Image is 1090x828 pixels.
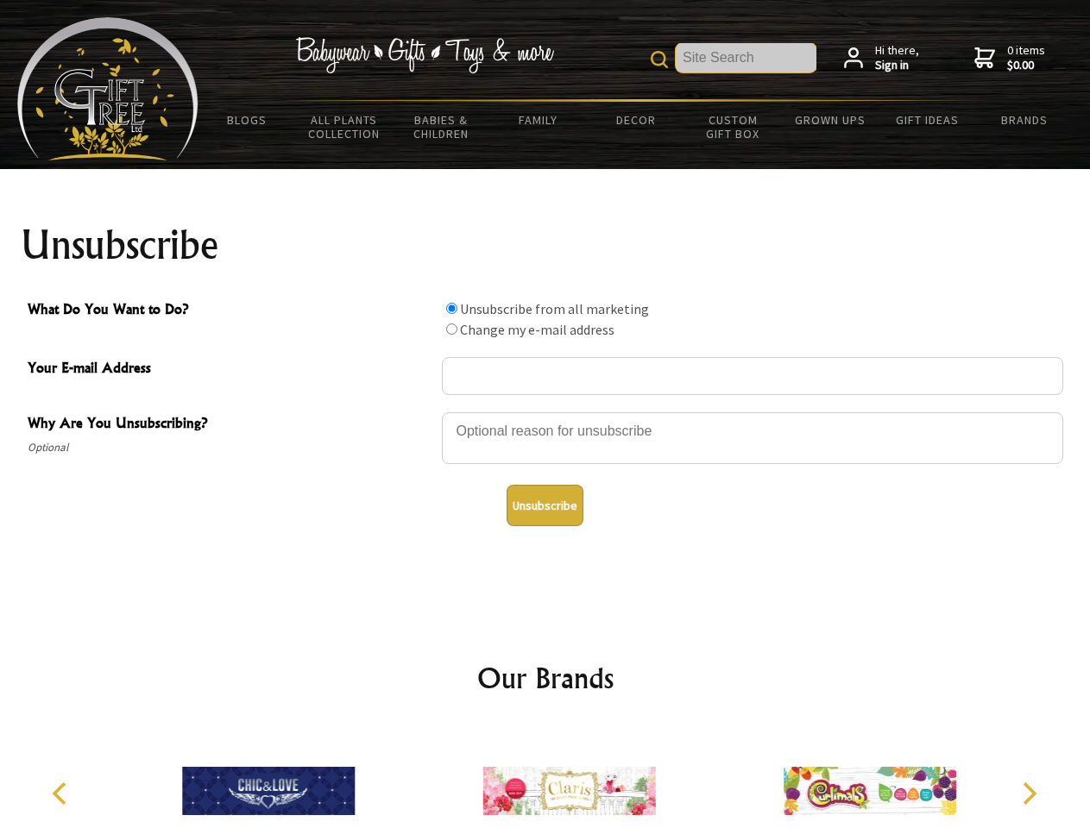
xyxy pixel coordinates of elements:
a: All Plants Collection [296,102,394,152]
a: Custom Gift Box [684,102,782,152]
span: 0 items [1007,42,1045,73]
a: Decor [587,102,684,138]
a: Grown Ups [781,102,879,138]
span: Optional [28,437,433,458]
textarea: Why Are You Unsubscribing? [442,412,1063,464]
a: 0 items$0.00 [974,43,1045,73]
a: BLOGS [198,102,296,138]
input: Your E-mail Address [442,357,1063,395]
h2: Our Brands [35,657,1056,699]
a: Gift Ideas [879,102,976,138]
a: Family [490,102,588,138]
button: Previous [43,775,81,812]
a: Babies & Children [393,102,490,152]
span: Your E-mail Address [28,357,433,382]
img: product search [651,51,668,68]
input: What Do You Want to Do? [446,323,457,335]
input: Site Search [676,43,816,72]
strong: Sign in [875,58,919,73]
a: Hi there,Sign in [844,43,919,73]
h1: Unsubscribe [21,224,1070,266]
button: Unsubscribe [507,485,583,526]
img: Babywear - Gifts - Toys & more [295,37,554,73]
label: Change my e-mail address [460,321,614,338]
img: Babyware - Gifts - Toys and more... [17,17,198,160]
span: What Do You Want to Do? [28,298,433,323]
span: Hi there, [875,43,919,73]
strong: $0.00 [1007,58,1045,73]
label: Unsubscribe from all marketing [460,300,649,317]
span: Why Are You Unsubscribing? [28,412,433,437]
button: Next [1010,775,1048,812]
a: Brands [976,102,1074,138]
input: What Do You Want to Do? [446,303,457,314]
